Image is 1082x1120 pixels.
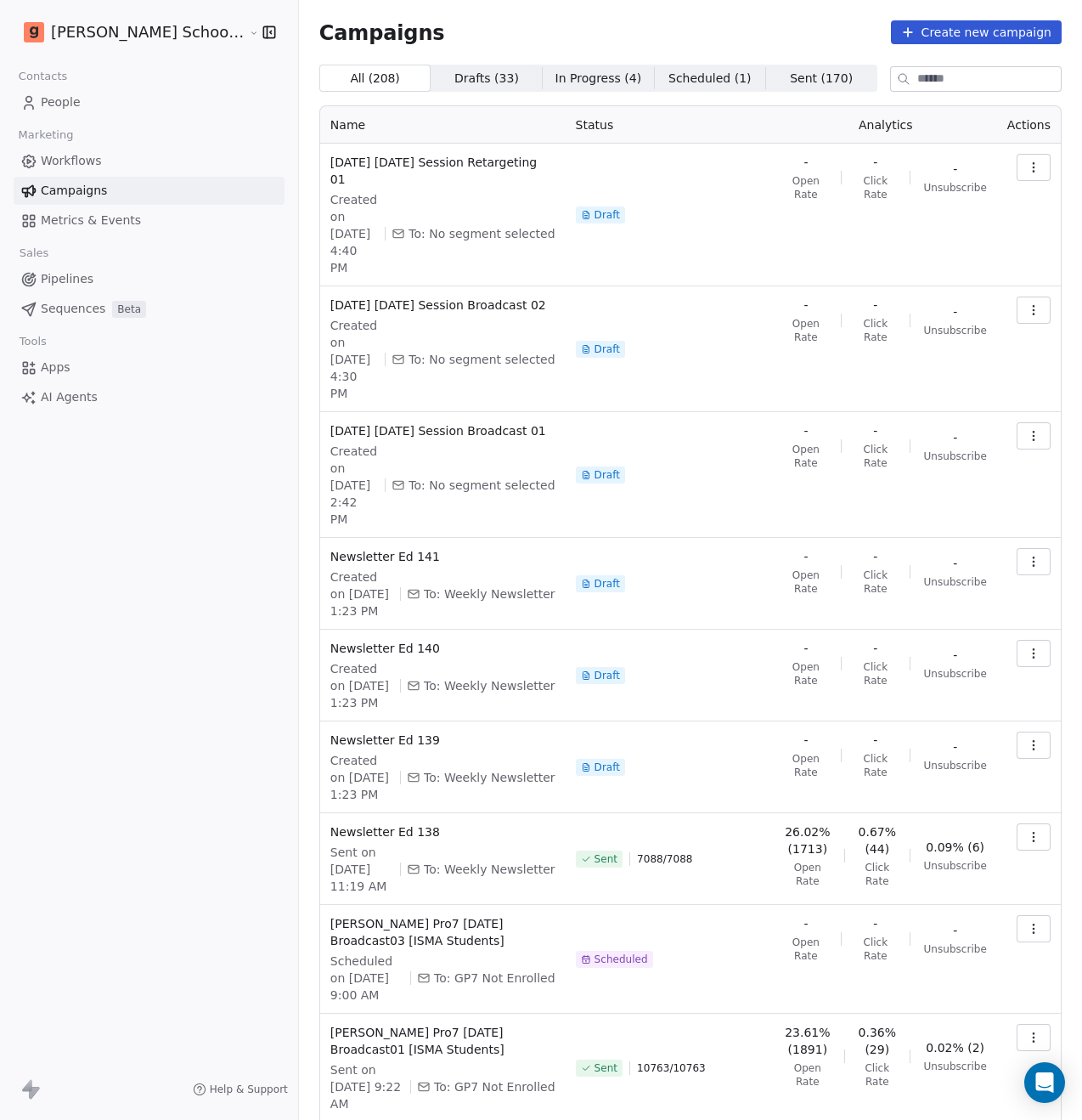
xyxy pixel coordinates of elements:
span: Draft [595,761,620,774]
span: 10763 / 10763 [637,1061,706,1075]
span: Click Rate [859,861,896,888]
a: Workflows [14,147,285,175]
span: Draft [595,468,620,482]
span: Click Rate [855,174,896,201]
span: - [803,422,808,439]
span: - [873,915,877,932]
span: - [953,555,957,572]
span: Contacts [11,64,75,89]
span: 7088 / 7088 [637,852,692,866]
span: Sent on [DATE] 11:19 AM [330,844,393,895]
span: 0.02% (2) [926,1039,984,1056]
span: Scheduled [595,953,648,966]
span: Apps [41,359,70,376]
span: Workflows [41,152,102,170]
img: Goela%20School%20Logos%20(4).png [24,22,44,42]
span: Unsubscribe [924,324,987,337]
span: [DATE] [DATE] Session Retargeting 01 [330,154,555,188]
span: Open Rate [785,317,828,344]
span: Draft [595,669,620,682]
span: To: No segment selected [409,225,555,242]
span: Click Rate [855,752,896,779]
span: - [953,429,957,446]
span: Sent on [DATE] 9:22 AM [330,1061,403,1112]
span: - [803,548,808,565]
span: Unsubscribe [924,1060,987,1073]
span: AI Agents [41,388,98,406]
span: To: Weekly Newsletter [424,585,555,602]
span: 0.09% (6) [926,839,984,856]
span: Created on [DATE] 1:23 PM [330,660,393,711]
span: Open Rate [785,568,828,596]
span: Click Rate [855,317,896,344]
span: Open Rate [785,752,828,779]
span: Open Rate [785,936,828,963]
span: Tools [12,329,54,354]
span: - [873,732,877,749]
a: Metrics & Events [14,206,285,235]
span: To: No segment selected [409,477,555,494]
span: 26.02% (1713) [785,823,831,857]
span: [PERSON_NAME] Pro7 [DATE] Broadcast01 [ISMA Students] [330,1024,555,1058]
span: Created on [DATE] 4:30 PM [330,317,378,402]
span: To: Weekly Newsletter [424,769,555,786]
span: Created on [DATE] 4:40 PM [330,191,378,276]
span: Marketing [11,122,81,148]
span: Created on [DATE] 1:23 PM [330,568,393,619]
span: - [803,154,808,171]
span: To: Weekly Newsletter [424,677,555,694]
th: Analytics [775,106,997,144]
span: Newsletter Ed 141 [330,548,555,565]
span: [PERSON_NAME] Pro7 [DATE] Broadcast03 [ISMA Students] [330,915,555,949]
a: Help & Support [193,1083,288,1096]
span: To: No segment selected [409,351,555,368]
span: Newsletter Ed 138 [330,823,555,840]
span: - [953,303,957,320]
span: Draft [595,577,620,591]
span: Click Rate [859,1061,896,1089]
span: - [953,922,957,939]
span: Campaigns [319,20,445,44]
a: People [14,88,285,116]
span: Open Rate [785,1061,831,1089]
span: Click Rate [855,443,896,470]
th: Actions [997,106,1061,144]
span: Unsubscribe [924,942,987,956]
button: [PERSON_NAME] School of Finance LLP [20,18,236,47]
span: Unsubscribe [924,667,987,681]
span: Drafts ( 33 ) [454,70,519,88]
span: - [953,738,957,755]
span: Sent [595,852,617,866]
span: - [803,915,808,932]
span: Draft [595,208,620,222]
a: Apps [14,354,285,382]
span: Scheduled ( 1 ) [668,70,752,88]
span: Unsubscribe [924,759,987,772]
span: In Progress ( 4 ) [555,70,642,88]
span: Unsubscribe [924,859,987,873]
span: - [873,422,877,439]
span: - [873,548,877,565]
span: People [41,93,81,111]
th: Status [566,106,775,144]
span: Draft [595,342,620,356]
a: SequencesBeta [14,295,285,323]
span: - [873,640,877,657]
th: Name [320,106,566,144]
span: Created on [DATE] 1:23 PM [330,752,393,803]
span: Scheduled on [DATE] 9:00 AM [330,953,403,1004]
span: Sequences [41,300,105,318]
span: 23.61% (1891) [785,1024,831,1058]
span: To: GP7 Not Enrolled [434,1078,555,1095]
span: To: Weekly Newsletter [424,861,555,878]
span: 0.36% (29) [859,1024,896,1058]
span: 0.67% (44) [859,823,896,857]
span: Metrics & Events [41,212,141,229]
a: Pipelines [14,265,285,293]
span: [DATE] [DATE] Session Broadcast 01 [330,422,555,439]
span: Beta [112,301,146,318]
span: Click Rate [855,936,896,963]
span: - [953,647,957,664]
span: Sent ( 170 ) [790,70,853,88]
span: Open Rate [785,443,828,470]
